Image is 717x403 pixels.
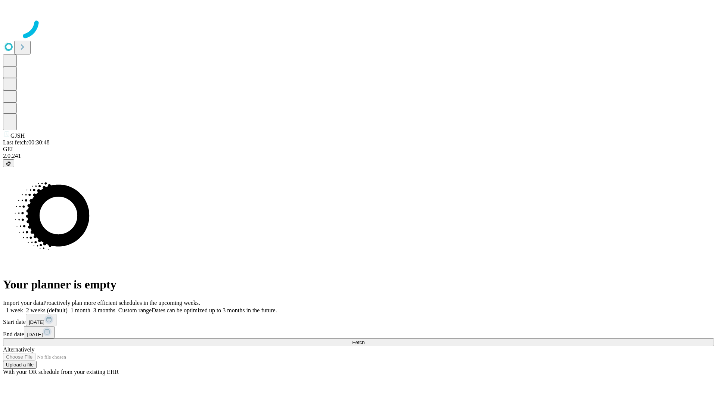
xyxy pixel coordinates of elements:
[6,160,11,166] span: @
[24,326,55,338] button: [DATE]
[10,132,25,139] span: GJSH
[3,369,119,375] span: With your OR schedule from your existing EHR
[3,338,714,346] button: Fetch
[3,326,714,338] div: End date
[352,340,364,345] span: Fetch
[43,300,200,306] span: Proactively plan more efficient schedules in the upcoming weeks.
[3,278,714,291] h1: Your planner is empty
[29,319,44,325] span: [DATE]
[6,307,23,313] span: 1 week
[71,307,90,313] span: 1 month
[93,307,115,313] span: 3 months
[26,314,56,326] button: [DATE]
[152,307,277,313] span: Dates can be optimized up to 3 months in the future.
[3,300,43,306] span: Import your data
[27,332,43,337] span: [DATE]
[3,346,34,353] span: Alternatively
[3,153,714,159] div: 2.0.241
[118,307,152,313] span: Custom range
[3,139,50,146] span: Last fetch: 00:30:48
[3,146,714,153] div: GEI
[3,314,714,326] div: Start date
[3,361,37,369] button: Upload a file
[26,307,68,313] span: 2 weeks (default)
[3,159,14,167] button: @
